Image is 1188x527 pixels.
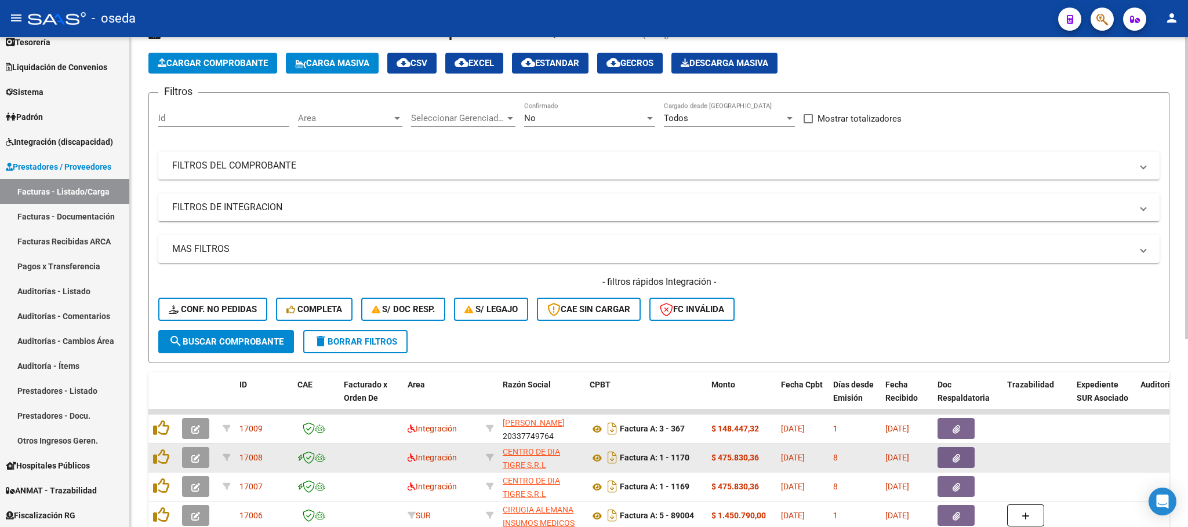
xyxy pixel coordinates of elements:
button: CAE SIN CARGAR [537,298,641,321]
datatable-header-cell: Expediente SUR Asociado [1072,372,1136,423]
span: - oseda [92,6,136,31]
strong: Factura A: 1 - 1169 [620,482,689,492]
i: Descargar documento [605,448,620,467]
mat-panel-title: FILTROS DE INTEGRACION [172,201,1132,214]
span: 1 [833,511,838,520]
span: Doc Respaldatoria [938,380,990,402]
span: 17007 [239,482,263,491]
span: EXCEL [455,58,494,68]
datatable-header-cell: CPBT [585,372,707,423]
span: [DATE] [885,482,909,491]
strong: $ 1.450.790,00 [711,511,766,520]
span: CENTRO DE DIA TIGRE S.R.L [503,447,560,470]
span: Padrón [6,111,43,123]
span: 8 [833,482,838,491]
mat-expansion-panel-header: FILTROS DEL COMPROBANTE [158,152,1160,180]
span: Trazabilidad [1007,380,1054,389]
strong: Factura A: 3 - 367 [620,424,685,434]
span: CAE SIN CARGAR [547,304,630,314]
div: 20337749764 [503,416,580,441]
span: ID [239,380,247,389]
h3: Filtros [158,83,198,100]
datatable-header-cell: CAE [293,372,339,423]
span: 17006 [239,511,263,520]
span: [DATE] [781,511,805,520]
span: No [524,113,536,123]
button: Buscar Comprobante [158,330,294,353]
mat-icon: person [1165,11,1179,25]
span: Integración [408,424,457,433]
span: Descarga Masiva [681,58,768,68]
span: S/ Doc Resp. [372,304,435,314]
span: Tesorería [6,36,50,49]
datatable-header-cell: Area [403,372,481,423]
button: EXCEL [445,53,503,74]
span: [DATE] [781,482,805,491]
span: Gecros [606,58,653,68]
span: Buscar Comprobante [169,336,284,347]
span: Fecha Cpbt [781,380,823,389]
div: 30716524945 [503,445,580,470]
datatable-header-cell: Trazabilidad [1002,372,1072,423]
button: Completa [276,298,353,321]
span: SUR [408,511,431,520]
span: Completa [286,304,342,314]
span: [DATE] [781,424,805,433]
span: Facturado x Orden De [344,380,387,402]
strong: $ 475.830,36 [711,453,759,462]
h4: - filtros rápidos Integración - [158,276,1160,288]
span: Hospitales Públicos [6,459,90,472]
strong: $ 475.830,36 [711,482,759,491]
span: [DATE] [885,453,909,462]
span: Integración [408,453,457,462]
span: [PERSON_NAME] [503,418,565,427]
span: CSV [397,58,427,68]
app-download-masive: Descarga masiva de comprobantes (adjuntos) [671,53,778,74]
datatable-header-cell: Razón Social [498,372,585,423]
button: Conf. no pedidas [158,298,267,321]
mat-icon: search [169,334,183,348]
datatable-header-cell: Fecha Cpbt [776,372,829,423]
span: Días desde Emisión [833,380,874,402]
mat-expansion-panel-header: FILTROS DE INTEGRACION [158,193,1160,221]
mat-icon: cloud_download [521,56,535,69]
i: Descargar documento [605,477,620,496]
span: [DATE] [885,511,909,520]
i: Descargar documento [605,419,620,438]
span: Fiscalización RG [6,509,75,522]
mat-icon: cloud_download [455,56,468,69]
span: [DATE] [781,453,805,462]
span: FC Inválida [660,304,724,314]
span: 17009 [239,424,263,433]
button: Estandar [512,53,588,74]
button: FC Inválida [649,298,735,321]
span: Sistema [6,86,43,98]
span: CAE [297,380,313,389]
strong: $ 148.447,32 [711,424,759,433]
mat-panel-title: FILTROS DEL COMPROBANTE [172,159,1132,172]
datatable-header-cell: Fecha Recibido [881,372,933,423]
span: S/ legajo [464,304,518,314]
datatable-header-cell: Doc Respaldatoria [933,372,1002,423]
mat-icon: menu [9,11,23,25]
span: Conf. no pedidas [169,304,257,314]
datatable-header-cell: Días desde Emisión [829,372,881,423]
button: S/ Doc Resp. [361,298,446,321]
span: [DATE] [885,424,909,433]
span: Integración [408,482,457,491]
span: CPBT [590,380,611,389]
button: S/ legajo [454,298,528,321]
button: Borrar Filtros [303,330,408,353]
span: Cargar Comprobante [158,58,268,68]
span: Mostrar totalizadores [818,112,902,126]
datatable-header-cell: Facturado x Orden De [339,372,403,423]
span: 1 [833,424,838,433]
div: Open Intercom Messenger [1149,488,1176,515]
span: Prestadores / Proveedores [6,160,111,173]
mat-icon: cloud_download [397,56,410,69]
mat-icon: delete [314,334,328,348]
strong: Factura A: 5 - 89004 [620,511,694,521]
span: Razón Social [503,380,551,389]
span: Area [408,380,425,389]
mat-panel-title: MAS FILTROS [172,243,1132,255]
